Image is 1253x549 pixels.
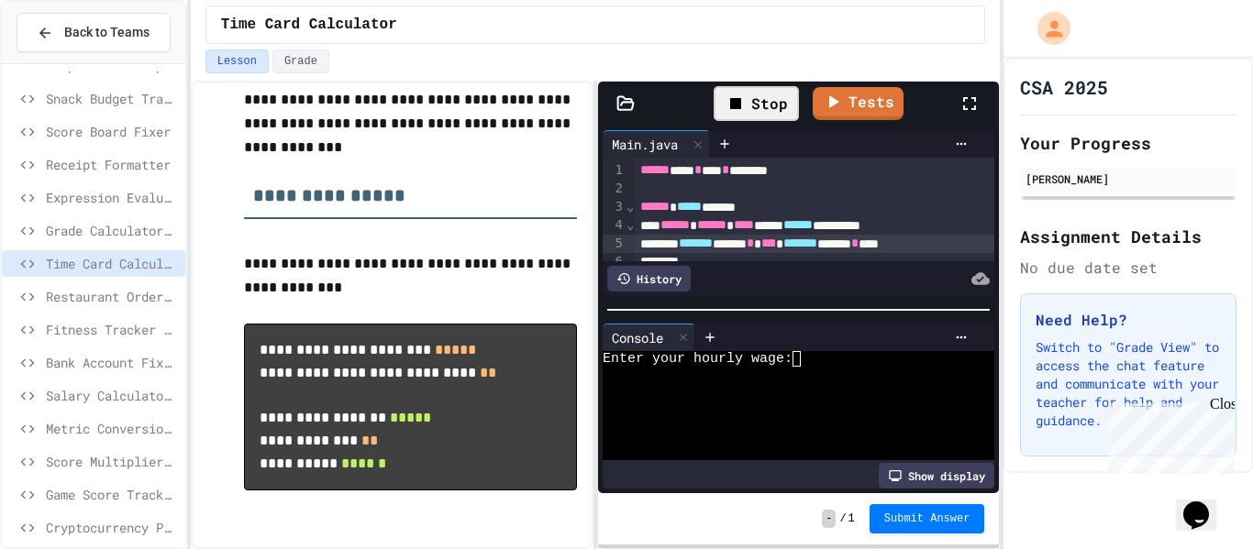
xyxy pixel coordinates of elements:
[839,511,846,526] span: /
[46,419,178,438] span: Metric Conversion Debugger
[603,324,695,351] div: Console
[46,254,178,273] span: Time Card Calculator
[272,49,329,73] button: Grade
[46,188,178,207] span: Expression Evaluator Fix
[46,287,178,306] span: Restaurant Order System
[603,328,672,347] div: Console
[46,320,178,339] span: Fitness Tracker Debugger
[626,199,635,214] span: Fold line
[603,253,626,271] div: 6
[46,221,178,240] span: Grade Calculator Pro
[46,89,178,108] span: Snack Budget Tracker
[1020,224,1236,249] h2: Assignment Details
[46,485,178,504] span: Game Score Tracker
[603,351,793,367] span: Enter your hourly wage:
[1020,74,1108,100] h1: CSA 2025
[603,135,687,154] div: Main.java
[7,7,127,116] div: Chat with us now!Close
[1026,170,1231,187] div: [PERSON_NAME]
[813,87,904,120] a: Tests
[626,217,635,232] span: Fold line
[64,23,150,42] span: Back to Teams
[1018,7,1075,49] div: My Account
[221,14,397,36] span: Time Card Calculator
[603,216,626,235] div: 4
[603,198,626,216] div: 3
[46,452,178,471] span: Score Multiplier Debug
[603,130,710,158] div: Main.java
[46,155,178,174] span: Receipt Formatter
[1036,309,1221,331] h3: Need Help?
[603,161,626,180] div: 1
[879,463,994,489] div: Show display
[1036,338,1221,430] p: Switch to "Grade View" to access the chat feature and communicate with your teacher for help and ...
[1101,396,1235,474] iframe: chat widget
[205,49,269,73] button: Lesson
[17,13,171,52] button: Back to Teams
[46,122,178,141] span: Score Board Fixer
[603,180,626,198] div: 2
[607,266,691,291] div: History
[46,518,178,537] span: Cryptocurrency Portfolio Debugger
[822,510,836,528] span: -
[884,511,970,526] span: Submit Answer
[714,86,799,121] div: Stop
[848,511,855,526] span: 1
[870,504,985,533] button: Submit Answer
[46,386,178,405] span: Salary Calculator Fixer
[1176,476,1235,531] iframe: chat widget
[603,235,626,253] div: 5
[1020,130,1236,156] h2: Your Progress
[1020,257,1236,279] div: No due date set
[46,353,178,372] span: Bank Account Fixer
